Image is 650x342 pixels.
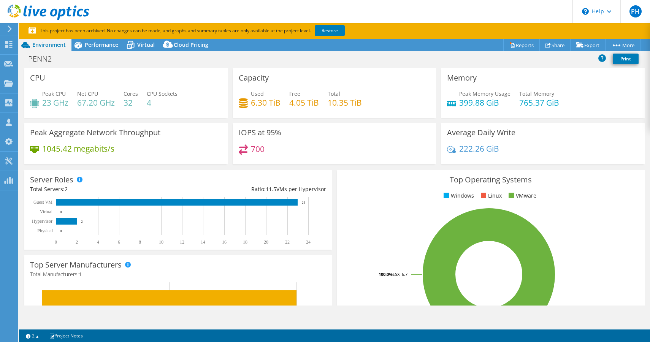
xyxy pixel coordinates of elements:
h4: 399.88 GiB [459,98,510,107]
h3: IOPS at 95% [239,128,281,137]
h4: 765.37 GiB [519,98,559,107]
span: Net CPU [77,90,98,97]
a: Restore [315,25,345,36]
h1: PENN2 [25,55,63,63]
h3: Memory [447,74,477,82]
span: Cloud Pricing [174,41,208,48]
h4: Total Manufacturers: [30,270,326,279]
h4: 32 [124,98,138,107]
span: Peak CPU [42,90,66,97]
svg: \n [582,8,589,15]
text: 0 [60,210,62,214]
text: 20 [264,239,268,245]
span: CPU Sockets [147,90,178,97]
text: 12 [180,239,184,245]
text: Guest VM [33,199,52,205]
span: Virtual [137,41,155,48]
h4: 23 GHz [42,98,68,107]
text: 0 [60,229,62,233]
text: 22 [285,239,290,245]
text: 8 [139,239,141,245]
span: PH [629,5,642,17]
span: Performance [85,41,118,48]
h4: 700 [251,145,265,153]
li: Windows [442,192,474,200]
text: 14 [201,239,205,245]
div: Total Servers: [30,185,178,193]
text: 0 [55,239,57,245]
text: 16 [222,239,227,245]
h4: 4.05 TiB [289,98,319,107]
h4: 10.35 TiB [328,98,362,107]
h3: Peak Aggregate Network Throughput [30,128,160,137]
h3: CPU [30,74,45,82]
h3: Average Daily Write [447,128,515,137]
span: 11.5 [266,185,276,193]
h4: 6.30 TiB [251,98,281,107]
span: Free [289,90,300,97]
a: Reports [503,39,540,51]
h3: Capacity [239,74,269,82]
text: 18 [243,239,247,245]
span: Peak Memory Usage [459,90,510,97]
h3: Top Operating Systems [343,176,639,184]
h3: Top Server Manufacturers [30,261,122,269]
text: 23 [302,201,306,204]
li: Linux [479,192,502,200]
text: Hypervisor [32,218,52,224]
p: This project has been archived. No changes can be made, and graphs and summary tables are only av... [29,27,401,35]
li: VMware [507,192,536,200]
h4: 67.20 GHz [77,98,115,107]
span: 1 [79,271,82,278]
h4: 1045.42 megabits/s [42,144,114,153]
tspan: 100.0% [379,271,393,277]
tspan: ESXi 6.7 [393,271,407,277]
a: 2 [21,331,44,340]
text: 24 [306,239,311,245]
text: 6 [118,239,120,245]
span: 2 [65,185,68,193]
a: Export [570,39,606,51]
a: Print [613,54,639,64]
h3: Server Roles [30,176,73,184]
span: Used [251,90,264,97]
text: 4 [97,239,99,245]
a: Share [539,39,571,51]
text: Virtual [40,209,53,214]
span: Total [328,90,340,97]
div: Ratio: VMs per Hypervisor [178,185,326,193]
a: More [605,39,640,51]
span: Environment [32,41,66,48]
h4: 4 [147,98,178,107]
text: 10 [159,239,163,245]
span: Cores [124,90,138,97]
text: 2 [76,239,78,245]
span: Total Memory [519,90,554,97]
a: Project Notes [44,331,88,340]
text: Physical [37,228,53,233]
h4: 222.26 GiB [459,144,499,153]
text: 2 [81,220,83,223]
